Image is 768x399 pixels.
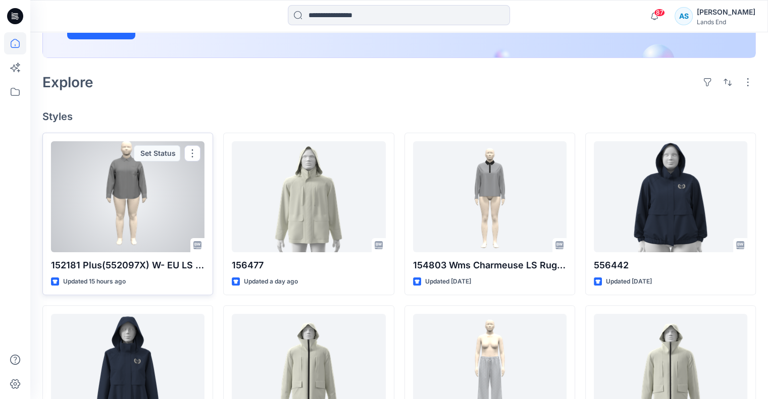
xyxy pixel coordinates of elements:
p: 152181 Plus(552097X) W- EU LS Linen Classic Button- Through Shirt_REV03 [51,258,204,272]
div: AS [675,7,693,25]
a: 154803 Wms Charmeuse LS Rugby Blouse [413,141,567,252]
h2: Explore [42,74,93,90]
p: 156477 [232,258,385,272]
div: [PERSON_NAME] [697,6,755,18]
h4: Styles [42,110,756,123]
p: Updated [DATE] [606,276,652,287]
a: 556442 [594,141,747,252]
p: 154803 Wms Charmeuse LS Rugby Blouse [413,258,567,272]
a: 152181 Plus(552097X) W- EU LS Linen Classic Button- Through Shirt_REV03 [51,141,204,252]
div: Lands End [697,18,755,26]
p: Updated a day ago [244,276,298,287]
span: 87 [654,9,665,17]
p: 556442 [594,258,747,272]
a: 156477 [232,141,385,252]
p: Updated 15 hours ago [63,276,126,287]
p: Updated [DATE] [425,276,471,287]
